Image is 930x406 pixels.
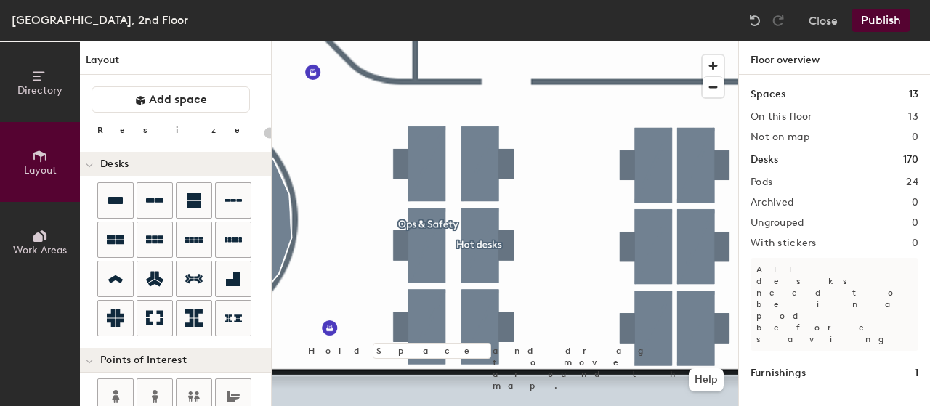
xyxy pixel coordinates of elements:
[771,13,785,28] img: Redo
[80,52,271,75] h1: Layout
[13,244,67,256] span: Work Areas
[92,86,250,113] button: Add space
[909,86,918,102] h1: 13
[751,258,918,351] p: All desks need to be in a pod before saving
[751,111,812,123] h2: On this floor
[912,237,918,249] h2: 0
[751,237,817,249] h2: With stickers
[912,131,918,143] h2: 0
[915,365,918,381] h1: 1
[852,9,910,32] button: Publish
[751,365,806,381] h1: Furnishings
[100,354,187,366] span: Points of Interest
[903,152,918,168] h1: 170
[751,86,785,102] h1: Spaces
[809,9,838,32] button: Close
[751,217,804,229] h2: Ungrouped
[912,197,918,208] h2: 0
[908,111,918,123] h2: 13
[149,92,207,107] span: Add space
[24,164,57,176] span: Layout
[751,197,793,208] h2: Archived
[751,152,778,168] h1: Desks
[12,11,188,29] div: [GEOGRAPHIC_DATA], 2nd Floor
[100,158,129,170] span: Desks
[751,131,809,143] h2: Not on map
[912,217,918,229] h2: 0
[748,13,762,28] img: Undo
[97,124,258,136] div: Resize
[751,176,772,188] h2: Pods
[906,176,918,188] h2: 24
[17,84,62,97] span: Directory
[739,41,930,75] h1: Floor overview
[689,368,724,391] button: Help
